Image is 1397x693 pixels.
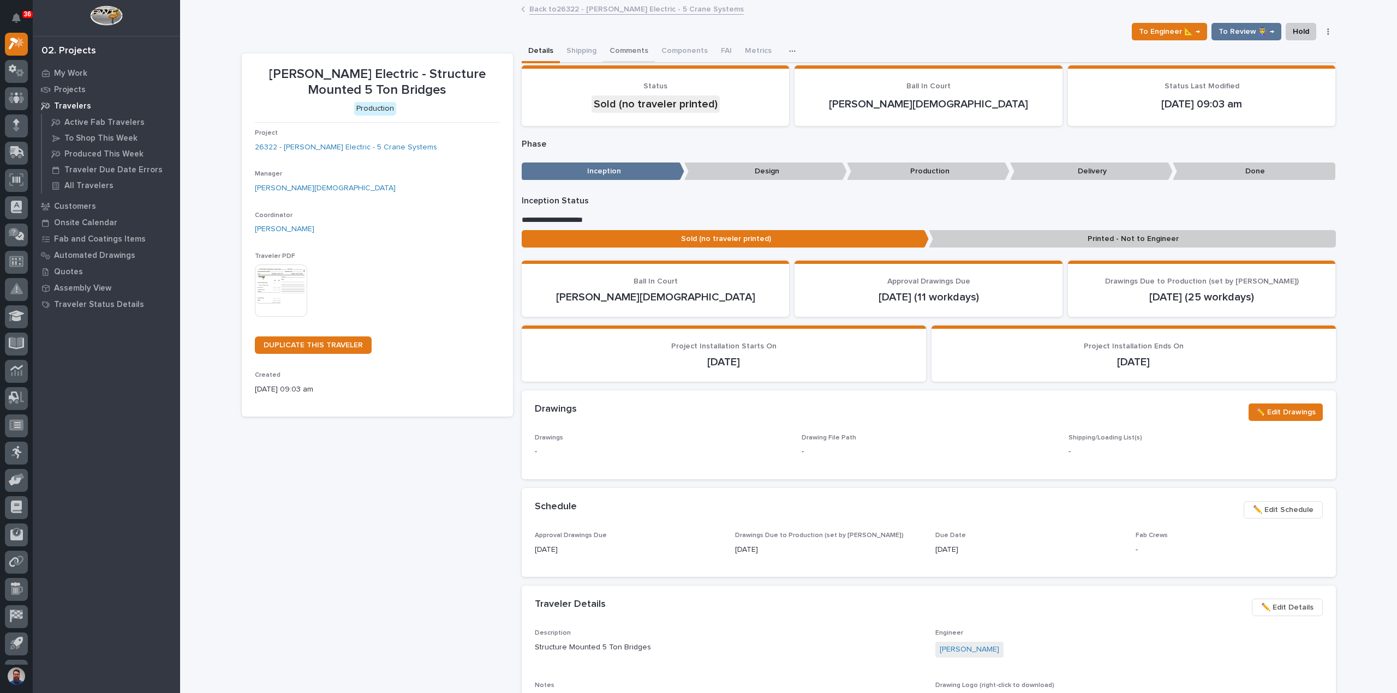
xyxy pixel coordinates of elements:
[255,253,295,260] span: Traveler PDF
[1084,342,1184,350] span: Project Installation Ends On
[847,162,1010,180] p: Production
[14,13,28,31] div: Notifications36
[64,165,163,175] p: Traveler Due Date Errors
[264,341,363,349] span: DUPLICATE THIS TRAVELER
[354,102,396,116] div: Production
[24,10,31,18] p: 36
[887,278,970,285] span: Approval Drawings Due
[54,202,96,212] p: Customers
[54,284,111,293] p: Assembly View
[802,446,804,457] p: -
[535,355,913,369] p: [DATE]
[42,146,180,161] a: Produced This Week
[54,101,91,111] p: Travelers
[603,40,655,63] button: Comments
[940,644,999,655] a: [PERSON_NAME]
[535,532,607,539] span: Approval Drawings Due
[255,171,282,177] span: Manager
[684,162,847,180] p: Design
[255,130,278,136] span: Project
[1173,162,1335,180] p: Done
[1211,23,1281,40] button: To Review 👨‍🏭 →
[255,142,437,153] a: 26322 - [PERSON_NAME] Electric - 5 Crane Systems
[535,435,563,441] span: Drawings
[929,230,1336,248] p: Printed - Not to Engineer
[671,342,777,350] span: Project Installation Starts On
[64,118,145,128] p: Active Fab Travelers
[42,162,180,177] a: Traveler Due Date Errors
[522,139,1336,149] p: Phase
[54,251,135,261] p: Automated Drawings
[1261,601,1314,614] span: ✏️ Edit Details
[54,69,87,79] p: My Work
[535,544,722,556] p: [DATE]
[1139,25,1200,38] span: To Engineer 📐 →
[802,435,856,441] span: Drawing File Path
[33,296,180,312] a: Traveler Status Details
[90,5,122,26] img: Workspace Logo
[1105,278,1299,285] span: Drawings Due to Production (set by [PERSON_NAME])
[522,230,929,248] p: Sold (no traveler printed)
[33,81,180,98] a: Projects
[945,355,1323,369] p: [DATE]
[42,178,180,193] a: All Travelers
[255,372,280,378] span: Created
[1068,435,1142,441] span: Shipping/Loading List(s)
[738,40,778,63] button: Metrics
[54,85,86,95] p: Projects
[808,291,1049,304] p: [DATE] (11 workdays)
[643,82,667,90] span: Status
[255,212,292,219] span: Coordinator
[64,181,114,191] p: All Travelers
[42,115,180,130] a: Active Fab Travelers
[535,446,789,457] p: -
[255,384,500,395] p: [DATE] 09:03 am
[33,280,180,296] a: Assembly View
[41,45,96,57] div: 02. Projects
[535,501,577,513] h2: Schedule
[5,7,28,29] button: Notifications
[33,65,180,81] a: My Work
[906,82,951,90] span: Ball In Court
[1132,23,1207,40] button: To Engineer 📐 →
[1252,599,1323,616] button: ✏️ Edit Details
[535,599,606,611] h2: Traveler Details
[33,263,180,280] a: Quotes
[54,218,117,228] p: Onsite Calendar
[64,134,138,143] p: To Shop This Week
[54,234,146,244] p: Fab and Coatings Items
[255,336,372,354] a: DUPLICATE THIS TRAVELER
[54,267,83,277] p: Quotes
[522,40,560,63] button: Details
[535,630,571,636] span: Description
[33,98,180,114] a: Travelers
[1286,23,1316,40] button: Hold
[33,214,180,231] a: Onsite Calendar
[560,40,603,63] button: Shipping
[634,278,678,285] span: Ball In Court
[42,130,180,146] a: To Shop This Week
[529,2,744,15] a: Back to26322 - [PERSON_NAME] Electric - 5 Crane Systems
[1219,25,1274,38] span: To Review 👨‍🏭 →
[255,224,314,235] a: [PERSON_NAME]
[1136,532,1168,539] span: Fab Crews
[735,544,922,556] p: [DATE]
[1293,25,1309,38] span: Hold
[808,98,1049,111] p: [PERSON_NAME][DEMOGRAPHIC_DATA]
[522,196,1336,206] p: Inception Status
[714,40,738,63] button: FAI
[1068,446,1322,457] p: -
[1249,403,1323,421] button: ✏️ Edit Drawings
[535,403,577,415] h2: Drawings
[935,544,1123,556] p: [DATE]
[655,40,714,63] button: Components
[255,183,396,194] a: [PERSON_NAME][DEMOGRAPHIC_DATA]
[1081,291,1323,304] p: [DATE] (25 workdays)
[1256,406,1316,419] span: ✏️ Edit Drawings
[255,67,500,98] p: [PERSON_NAME] Electric - Structure Mounted 5 Ton Bridges
[1253,503,1314,516] span: ✏️ Edit Schedule
[935,532,966,539] span: Due Date
[535,682,554,689] span: Notes
[1081,98,1323,111] p: [DATE] 09:03 am
[522,162,684,180] p: Inception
